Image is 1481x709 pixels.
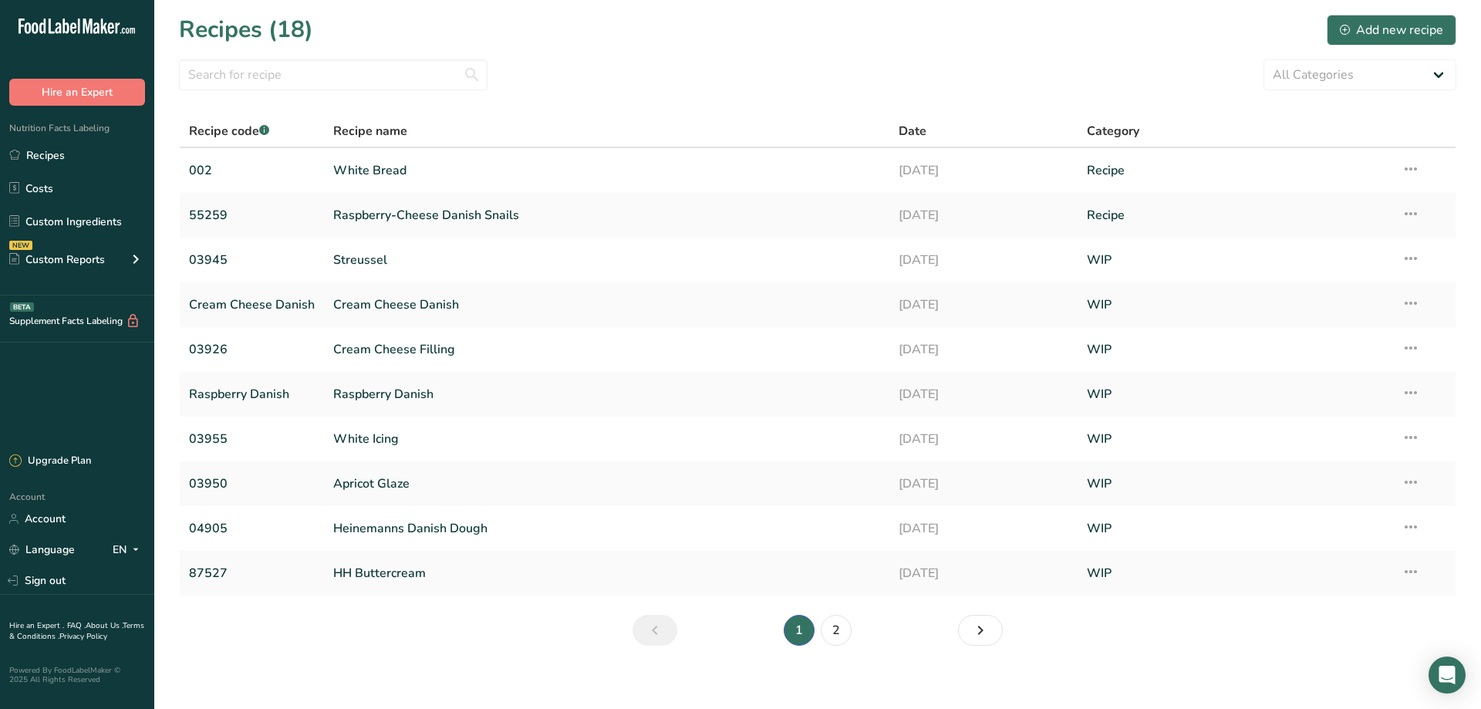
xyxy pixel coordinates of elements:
[1087,333,1383,366] a: WIP
[189,154,315,187] a: 002
[189,199,315,231] a: 55259
[633,615,677,646] a: Previous page
[1340,21,1443,39] div: Add new recipe
[333,154,880,187] a: White Bread
[333,468,880,500] a: Apricot Glaze
[189,423,315,455] a: 03955
[9,241,32,250] div: NEW
[1087,557,1383,589] a: WIP
[899,154,1069,187] a: [DATE]
[1087,199,1383,231] a: Recipe
[189,512,315,545] a: 04905
[1087,423,1383,455] a: WIP
[9,536,75,563] a: Language
[9,252,105,268] div: Custom Reports
[1087,468,1383,500] a: WIP
[899,289,1069,321] a: [DATE]
[1327,15,1456,46] button: Add new recipe
[333,199,880,231] a: Raspberry-Cheese Danish Snails
[179,59,487,90] input: Search for recipe
[1087,289,1383,321] a: WIP
[9,454,91,469] div: Upgrade Plan
[189,468,315,500] a: 03950
[899,333,1069,366] a: [DATE]
[333,289,880,321] a: Cream Cheese Danish
[189,333,315,366] a: 03926
[9,79,145,106] button: Hire an Expert
[333,378,880,410] a: Raspberry Danish
[1087,512,1383,545] a: WIP
[899,423,1069,455] a: [DATE]
[1087,122,1139,140] span: Category
[1087,154,1383,187] a: Recipe
[333,244,880,276] a: Streussel
[899,468,1069,500] a: [DATE]
[59,631,107,642] a: Privacy Policy
[958,615,1003,646] a: Next page
[333,512,880,545] a: Heinemanns Danish Dough
[899,512,1069,545] a: [DATE]
[333,557,880,589] a: HH Buttercream
[86,620,123,631] a: About Us .
[1429,657,1466,694] div: Open Intercom Messenger
[1087,378,1383,410] a: WIP
[9,666,145,684] div: Powered By FoodLabelMaker © 2025 All Rights Reserved
[9,620,64,631] a: Hire an Expert .
[189,557,315,589] a: 87527
[333,333,880,366] a: Cream Cheese Filling
[67,620,86,631] a: FAQ .
[189,123,269,140] span: Recipe code
[899,557,1069,589] a: [DATE]
[899,199,1069,231] a: [DATE]
[1087,244,1383,276] a: WIP
[899,244,1069,276] a: [DATE]
[333,122,407,140] span: Recipe name
[821,615,852,646] a: Page 2.
[333,423,880,455] a: White Icing
[189,378,315,410] a: Raspberry Danish
[189,244,315,276] a: 03945
[9,620,144,642] a: Terms & Conditions .
[899,122,926,140] span: Date
[10,302,34,312] div: BETA
[179,12,313,47] h1: Recipes (18)
[113,541,145,559] div: EN
[899,378,1069,410] a: [DATE]
[189,289,315,321] a: Cream Cheese Danish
